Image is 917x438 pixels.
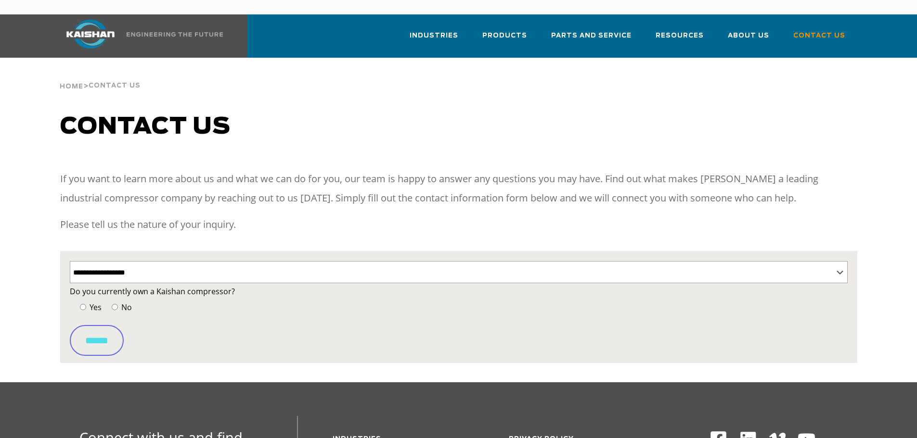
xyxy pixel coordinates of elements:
span: About Us [728,30,769,41]
span: Yes [88,302,102,313]
span: Industries [410,30,458,41]
span: Parts and Service [551,30,632,41]
img: Engineering the future [127,32,223,37]
p: If you want to learn more about us and what we can do for you, our team is happy to answer any qu... [60,169,857,208]
a: Products [482,23,527,56]
span: Home [60,84,83,90]
label: Do you currently own a Kaishan compressor? [70,285,848,298]
span: Contact us [60,115,231,138]
form: Contact form [70,285,848,356]
span: Contact Us [793,30,845,41]
p: Please tell us the nature of your inquiry. [60,215,857,234]
span: Products [482,30,527,41]
input: No [112,304,118,310]
span: No [119,302,132,313]
span: Resources [656,30,704,41]
a: Industries [410,23,458,56]
img: kaishan logo [54,20,127,49]
span: Contact Us [89,83,141,89]
a: Home [60,82,83,90]
a: Resources [656,23,704,56]
a: About Us [728,23,769,56]
a: Contact Us [793,23,845,56]
a: Parts and Service [551,23,632,56]
a: Kaishan USA [54,14,225,58]
div: > [60,58,141,94]
input: Yes [80,304,86,310]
